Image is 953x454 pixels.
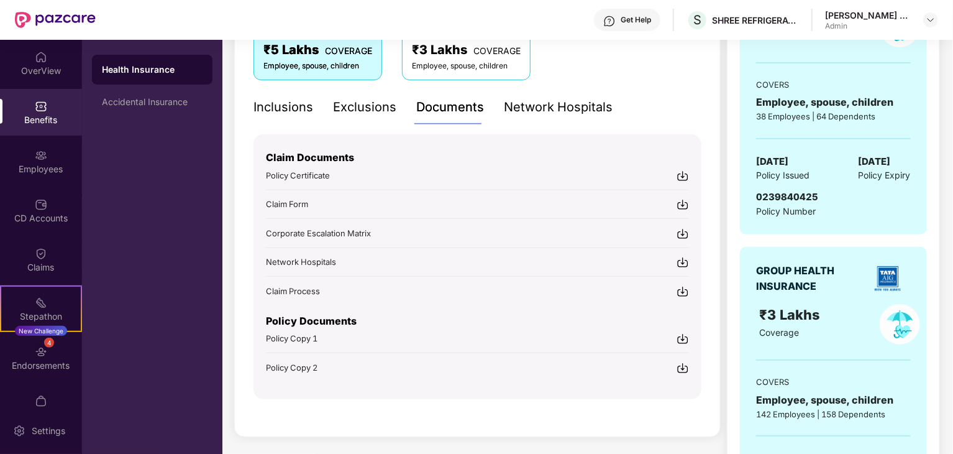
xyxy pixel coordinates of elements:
img: svg+xml;base64,PHN2ZyBpZD0iRG93bmxvYWQtMjR4MjQiIHhtbG5zPSJodHRwOi8vd3d3LnczLm9yZy8yMDAwL3N2ZyIgd2... [677,285,689,298]
span: S [693,12,701,27]
div: 4 [44,338,54,348]
span: [DATE] [859,154,891,169]
div: Employee, spouse, children [756,392,910,408]
img: svg+xml;base64,PHN2ZyBpZD0iU2V0dGluZy0yMHgyMCIgeG1sbnM9Imh0dHA6Ly93d3cudzMub3JnLzIwMDAvc3ZnIiB3aW... [13,425,25,437]
img: svg+xml;base64,PHN2ZyBpZD0iTXlfT3JkZXJzIiBkYXRhLW5hbWU9Ik15IE9yZGVycyIgeG1sbnM9Imh0dHA6Ly93d3cudz... [35,395,47,407]
span: Policy Number [756,206,816,216]
div: Get Help [621,15,651,25]
span: Claim Process [266,286,320,296]
span: Policy Copy 2 [266,363,317,373]
span: ₹3 Lakhs [760,307,824,323]
img: svg+xml;base64,PHN2ZyBpZD0iQmVuZWZpdHMiIHhtbG5zPSJodHRwOi8vd3d3LnczLm9yZy8yMDAwL3N2ZyIgd2lkdGg9Ij... [35,100,47,113]
div: Network Hospitals [504,98,613,117]
div: Settings [28,425,69,437]
div: Inclusions [253,98,313,117]
div: Health Insurance [102,63,203,76]
div: Documents [416,98,484,117]
div: [PERSON_NAME] Kale [825,9,912,21]
span: COVERAGE [325,45,372,56]
img: svg+xml;base64,PHN2ZyBpZD0iSGVscC0zMngzMiIgeG1sbnM9Imh0dHA6Ly93d3cudzMub3JnLzIwMDAvc3ZnIiB3aWR0aD... [603,15,616,27]
div: Employee, spouse, children [412,60,521,72]
img: svg+xml;base64,PHN2ZyBpZD0iRG93bmxvYWQtMjR4MjQiIHhtbG5zPSJodHRwOi8vd3d3LnczLm9yZy8yMDAwL3N2ZyIgd2... [677,256,689,269]
span: Policy Copy 1 [266,333,317,343]
div: Employee, spouse, children [263,60,372,72]
div: COVERS [756,376,910,388]
img: svg+xml;base64,PHN2ZyBpZD0iRHJvcGRvd24tMzJ4MzIiIHhtbG5zPSJodHRwOi8vd3d3LnczLm9yZy8yMDAwL3N2ZyIgd2... [926,15,936,25]
div: 142 Employees | 158 Dependents [756,408,910,420]
img: New Pazcare Logo [15,12,96,28]
div: Accidental Insurance [102,97,203,107]
span: Coverage [760,327,800,338]
p: Policy Documents [266,313,689,329]
img: policyIcon [880,304,920,345]
img: svg+xml;base64,PHN2ZyBpZD0iQ2xhaW0iIHhtbG5zPSJodHRwOi8vd3d3LnczLm9yZy8yMDAwL3N2ZyIgd2lkdGg9IjIwIi... [35,248,47,260]
div: 38 Employees | 64 Dependents [756,110,910,123]
div: SHREE REFRIGERATIONS LIMITED [712,14,799,26]
span: 0239840425 [756,191,818,203]
img: svg+xml;base64,PHN2ZyBpZD0iRG93bmxvYWQtMjR4MjQiIHhtbG5zPSJodHRwOi8vd3d3LnczLm9yZy8yMDAwL3N2ZyIgd2... [677,333,689,345]
span: COVERAGE [473,45,521,56]
div: Employee, spouse, children [756,95,910,110]
span: Policy Issued [756,169,809,182]
p: Claim Documents [266,150,689,165]
img: insurerLogo [869,260,906,297]
img: svg+xml;base64,PHN2ZyBpZD0iRG93bmxvYWQtMjR4MjQiIHhtbG5zPSJodHRwOi8vd3d3LnczLm9yZy8yMDAwL3N2ZyIgd2... [677,170,689,182]
img: svg+xml;base64,PHN2ZyB4bWxucz0iaHR0cDovL3d3dy53My5vcmcvMjAwMC9zdmciIHdpZHRoPSIyMSIgaGVpZ2h0PSIyMC... [35,297,47,309]
img: svg+xml;base64,PHN2ZyBpZD0iRW5kb3JzZW1lbnRzIiB4bWxucz0iaHR0cDovL3d3dy53My5vcmcvMjAwMC9zdmciIHdpZH... [35,346,47,358]
span: Policy Expiry [859,169,911,182]
img: svg+xml;base64,PHN2ZyBpZD0iRG93bmxvYWQtMjR4MjQiIHhtbG5zPSJodHRwOi8vd3d3LnczLm9yZy8yMDAwL3N2ZyIgd2... [677,228,689,240]
div: Admin [825,21,912,31]
span: Policy Certificate [266,170,330,180]
img: svg+xml;base64,PHN2ZyBpZD0iRG93bmxvYWQtMjR4MjQiIHhtbG5zPSJodHRwOi8vd3d3LnczLm9yZy8yMDAwL3N2ZyIgd2... [677,362,689,374]
div: New Challenge [15,326,67,336]
img: svg+xml;base64,PHN2ZyBpZD0iSG9tZSIgeG1sbnM9Imh0dHA6Ly93d3cudzMub3JnLzIwMDAvc3ZnIiB3aWR0aD0iMjAiIG... [35,51,47,63]
span: Network Hospitals [266,257,336,267]
img: svg+xml;base64,PHN2ZyBpZD0iRW1wbG95ZWVzIiB4bWxucz0iaHR0cDovL3d3dy53My5vcmcvMjAwMC9zdmciIHdpZHRoPS... [35,149,47,162]
span: Corporate Escalation Matrix [266,228,371,238]
div: COVERS [756,78,910,91]
div: ₹5 Lakhs [263,40,372,60]
span: Claim Form [266,199,308,209]
div: Exclusions [333,98,396,117]
img: svg+xml;base64,PHN2ZyBpZD0iRG93bmxvYWQtMjR4MjQiIHhtbG5zPSJodHRwOi8vd3d3LnczLm9yZy8yMDAwL3N2ZyIgd2... [677,198,689,211]
div: ₹3 Lakhs [412,40,521,60]
div: Stepathon [1,310,81,323]
div: GROUP HEALTH INSURANCE [756,263,865,294]
img: svg+xml;base64,PHN2ZyBpZD0iQ0RfQWNjb3VudHMiIGRhdGEtbmFtZT0iQ0QgQWNjb3VudHMiIHhtbG5zPSJodHRwOi8vd3... [35,198,47,211]
span: [DATE] [756,154,788,169]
